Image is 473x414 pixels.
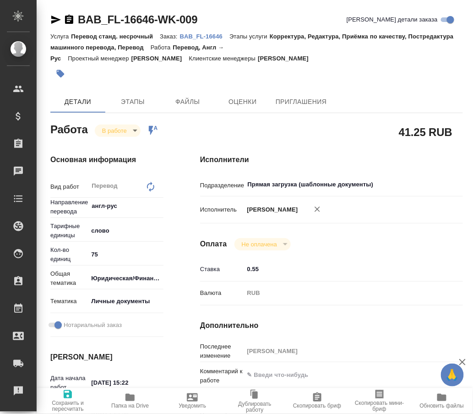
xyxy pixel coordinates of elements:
[99,388,161,414] button: Папка на Drive
[50,14,61,25] button: Скопировать ссылку для ЯМессенджера
[180,32,229,40] a: BAB_FL-16646
[200,239,227,250] h4: Оплата
[180,33,229,40] p: BAB_FL-16646
[161,388,223,414] button: Уведомить
[78,13,198,26] a: BAB_FL-16646-WK-009
[200,154,463,165] h4: Исполнители
[50,182,88,191] p: Вид работ
[50,222,88,240] p: Тарифные единицы
[189,55,258,62] p: Клиентские менеджеры
[347,15,438,24] span: [PERSON_NAME] детали заказа
[99,127,130,135] button: В работе
[244,344,441,358] input: Пустое поле
[420,403,464,409] span: Обновить файлы
[307,199,327,219] button: Удалить исполнителя
[441,364,464,387] button: 🙏
[221,96,265,108] span: Оценки
[445,365,460,385] span: 🙏
[200,342,244,360] p: Последнее изменение
[42,400,93,413] span: Сохранить и пересчитать
[64,321,122,330] span: Нотариальный заказ
[151,44,173,51] p: Работа
[158,205,160,207] button: Open
[244,262,441,276] input: ✎ Введи что-нибудь
[50,33,71,40] p: Услуга
[244,205,298,214] p: [PERSON_NAME]
[200,367,244,385] p: Комментарий к работе
[200,265,244,274] p: Ставка
[258,55,315,62] p: [PERSON_NAME]
[111,96,155,108] span: Этапы
[50,154,163,165] h4: Основная информация
[223,388,286,414] button: Дублировать работу
[286,388,348,414] button: Скопировать бриф
[50,245,88,264] p: Кол-во единиц
[411,388,473,414] button: Обновить файлы
[399,124,452,140] h2: 41.25 RUB
[50,297,88,306] p: Тематика
[88,376,163,389] input: ✎ Введи что-нибудь
[50,120,88,137] h2: Работа
[200,205,244,214] p: Исполнитель
[354,400,405,413] span: Скопировать мини-бриф
[71,33,160,40] p: Перевод станд. несрочный
[64,14,75,25] button: Скопировать ссылку
[88,271,171,286] div: Юридическая/Финансовая
[131,55,189,62] p: [PERSON_NAME]
[50,33,454,51] p: Корректура, Редактура, Приёмка по качеству, Постредактура машинного перевода, Перевод
[95,125,141,137] div: В работе
[50,64,71,84] button: Добавить тэг
[68,55,131,62] p: Проектный менеджер
[50,269,88,288] p: Общая тематика
[200,181,244,190] p: Подразделение
[88,294,171,309] div: Личные документы
[56,96,100,108] span: Детали
[239,240,280,248] button: Не оплачена
[88,248,163,261] input: ✎ Введи что-нибудь
[179,403,206,409] span: Уведомить
[200,289,244,298] p: Валюта
[436,184,438,185] button: Open
[276,96,327,108] span: Приглашения
[111,403,149,409] span: Папка на Drive
[37,388,99,414] button: Сохранить и пересчитать
[234,238,291,251] div: В работе
[166,96,210,108] span: Файлы
[348,388,411,414] button: Скопировать мини-бриф
[229,33,270,40] p: Этапы услуги
[293,403,341,409] span: Скопировать бриф
[88,223,171,239] div: слово
[50,374,88,392] p: Дата начала работ
[50,352,163,363] h4: [PERSON_NAME]
[160,33,179,40] p: Заказ:
[200,320,463,331] h4: Дополнительно
[229,401,280,414] span: Дублировать работу
[244,285,441,301] div: RUB
[50,198,88,216] p: Направление перевода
